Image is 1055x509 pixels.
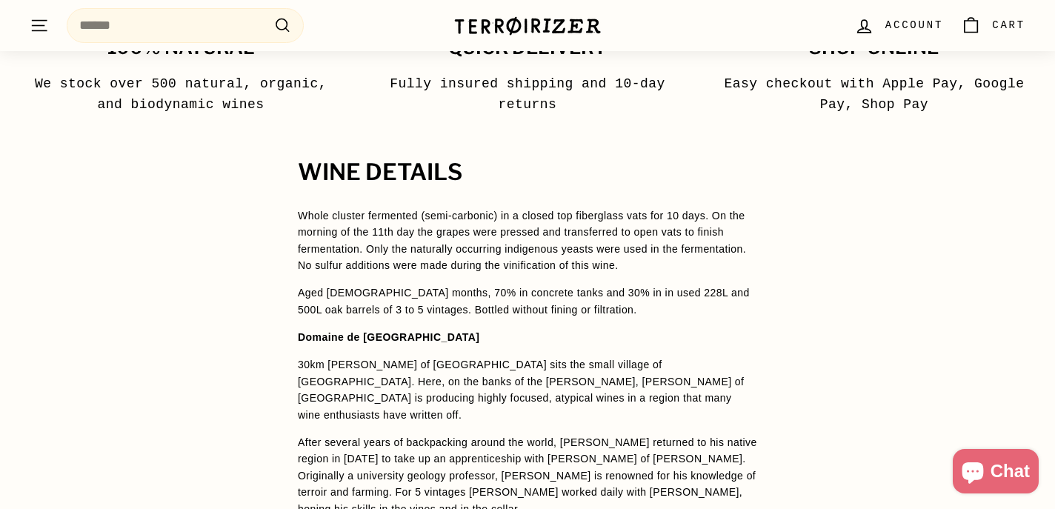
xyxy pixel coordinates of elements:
p: 30km [PERSON_NAME] of [GEOGRAPHIC_DATA] sits the small village of [GEOGRAPHIC_DATA]. Here, on the... [298,356,757,423]
p: We stock over 500 natural, organic, and biodynamic wines [24,73,338,116]
span: Whole cluster fermented (semi-carbonic) in a closed top fiberglass vats for 10 days. On the morni... [298,210,746,271]
strong: Domaine de [GEOGRAPHIC_DATA] [298,331,479,343]
span: Cart [992,17,1025,33]
a: Cart [952,4,1034,47]
h3: Shop Online [717,38,1031,59]
span: Account [885,17,943,33]
h3: 100% Natural [24,38,338,59]
inbox-online-store-chat: Shopify online store chat [948,449,1043,497]
a: Account [845,4,952,47]
h2: WINE DETAILS [298,160,757,185]
h3: Quick delivery [370,38,685,59]
p: Easy checkout with Apple Pay, Google Pay, Shop Pay [717,73,1031,116]
span: Aged [DEMOGRAPHIC_DATA] months, 70% in concrete tanks and 30% in in used 228L and 500L oak barrel... [298,287,750,315]
p: Fully insured shipping and 10-day returns [370,73,685,116]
